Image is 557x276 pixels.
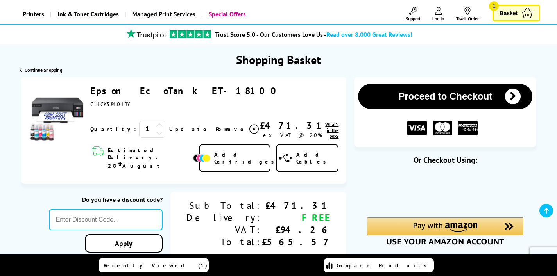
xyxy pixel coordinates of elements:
span: Quantity: [90,126,136,133]
a: Printers [17,4,50,24]
img: trustpilot rating [123,29,170,39]
img: American Express [458,121,478,136]
span: Add Cartridges [214,151,278,165]
a: Delete item from your basket [216,123,260,135]
span: Add Cables [296,151,338,165]
img: trustpilot rating [170,30,211,38]
span: Remove [216,126,247,133]
div: Amazon Pay - Use your Amazon account [367,217,523,245]
div: £565.57 [262,236,331,248]
a: Basket 1 [493,5,540,21]
span: Recently Viewed (1) [104,262,208,269]
a: Track Order [456,7,479,21]
a: lnk_inthebox [325,121,338,139]
span: Read over 8,000 Great Reviews! [326,30,412,38]
iframe: PayPal [367,178,523,204]
a: Continue Shopping [20,67,62,73]
a: Recently Viewed (1) [99,258,209,272]
a: Managed Print Services [125,4,201,24]
a: Support [406,7,421,21]
img: MASTER CARD [433,121,452,136]
div: £471.31 [262,199,331,212]
a: Special Offers [201,4,252,24]
a: Update [169,126,210,133]
a: Epson EcoTank ET-18100 [90,85,282,97]
span: Basket [500,8,518,18]
h1: Shopping Basket [236,52,321,67]
span: Ink & Toner Cartridges [57,4,119,24]
span: Log In [432,16,444,21]
a: Compare Products [324,258,434,272]
a: Log In [432,7,444,21]
div: Do you have a discount code? [49,196,163,203]
img: Epson EcoTank ET-18100 [29,85,87,143]
input: Enter Discount Code... [49,209,163,230]
img: VISA [407,121,427,136]
span: Continue Shopping [25,67,62,73]
a: Trust Score 5.0 - Our Customers Love Us -Read over 8,000 Great Reviews! [215,30,412,38]
sup: th [118,161,122,167]
span: 1 [489,1,499,11]
div: VAT: [186,224,262,236]
div: Sub Total: [186,199,262,212]
a: Ink & Toner Cartridges [50,4,125,24]
div: £471.31 [260,119,325,132]
span: C11CK38401BY [90,101,133,108]
button: Proceed to Checkout [358,84,532,109]
img: Add Cartridges [193,154,210,162]
div: Total: [186,236,262,248]
span: Support [406,16,421,21]
span: Compare Products [337,262,431,269]
div: Or Checkout Using: [354,155,536,165]
span: What's in the box? [325,121,338,139]
div: FREE [262,212,331,224]
div: Delivery: [186,212,262,224]
a: Apply [85,234,163,253]
div: £94.26 [262,224,331,236]
span: ex VAT @ 20% [263,132,322,139]
span: Estimated Delivery: 28 August [108,147,191,169]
